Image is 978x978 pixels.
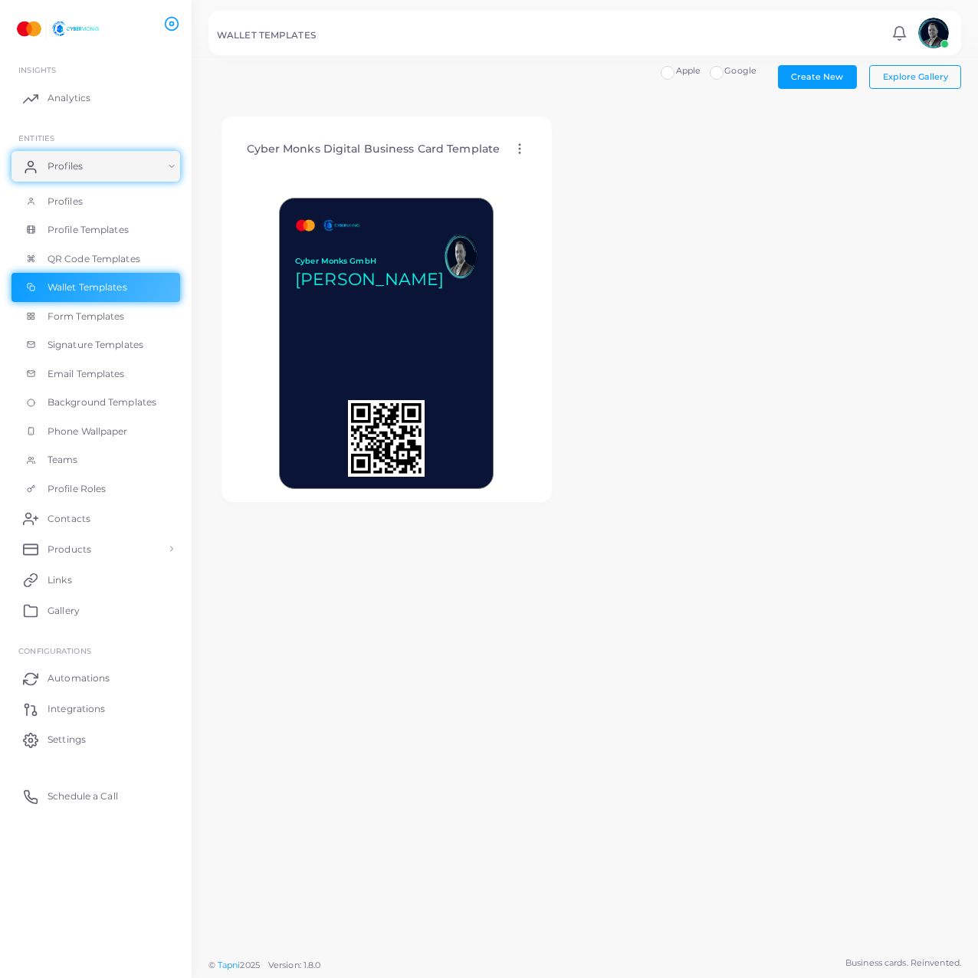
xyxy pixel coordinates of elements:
a: Gallery [11,595,180,625]
a: Phone Wallpaper [11,417,180,446]
a: Contacts [11,503,180,533]
span: INSIGHTS [18,65,56,74]
span: Google [724,65,756,76]
span: Business cards. Reinvented. [845,957,961,970]
a: Tapni [218,960,241,970]
a: Wallet Templates [11,273,180,302]
a: Profiles [11,151,180,182]
span: Schedule a Call [48,789,118,803]
span: Wallet Templates [48,281,127,294]
span: Email Templates [48,367,125,381]
button: Create New [778,65,857,88]
img: d7ba68efe46b3faa3cda39f44c196baf24e0ecffe75831fe8a00293f1096b73a.png [445,233,478,279]
span: Automations [48,671,110,685]
img: logo [14,15,99,43]
a: Signature Templates [11,330,180,359]
span: Phone Wallpaper [48,425,128,438]
img: avatar [918,18,949,48]
span: Settings [48,733,86,747]
h4: Cyber Monks Digital Business Card Template [247,143,500,156]
span: Integrations [48,702,105,716]
span: [PERSON_NAME] [295,269,444,290]
span: 2025 [240,959,259,972]
span: Form Templates [48,310,125,323]
a: Teams [11,445,180,474]
span: Teams [48,453,78,467]
span: © [208,959,320,972]
a: Links [11,564,180,595]
span: Products [48,543,91,556]
a: Settings [11,724,180,755]
span: Background Templates [48,395,156,409]
span: Explore Gallery [883,71,948,82]
span: Analytics [48,91,90,105]
img: Logo [295,214,359,237]
a: Automations [11,663,180,694]
span: QR Code Templates [48,252,140,266]
h5: WALLET TEMPLATES [217,30,316,41]
button: Explore Gallery [869,65,961,88]
a: QR Code Templates [11,244,180,274]
a: Products [11,533,180,564]
a: Background Templates [11,388,180,417]
span: ENTITIES [18,133,54,143]
span: Version: 1.8.0 [268,960,321,970]
span: Cyber Monks GmbH [295,256,444,267]
span: Gallery [48,604,80,618]
span: Profile Templates [48,223,129,237]
a: Profiles [11,187,180,216]
a: Profile Roles [11,474,180,504]
span: Profile Roles [48,482,106,496]
span: Create New [791,71,843,82]
a: Schedule a Call [11,781,180,812]
span: Contacts [48,512,90,526]
span: Links [48,573,72,587]
span: Profiles [48,159,83,173]
span: Signature Templates [48,338,143,352]
a: Profile Templates [11,215,180,244]
a: Analytics [11,83,180,113]
a: avatar [914,18,953,48]
a: Email Templates [11,359,180,389]
a: Form Templates [11,302,180,331]
img: QR Code [348,400,425,477]
span: Profiles [48,195,83,208]
a: Integrations [11,694,180,724]
span: Configurations [18,646,91,655]
span: Apple [676,65,701,76]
